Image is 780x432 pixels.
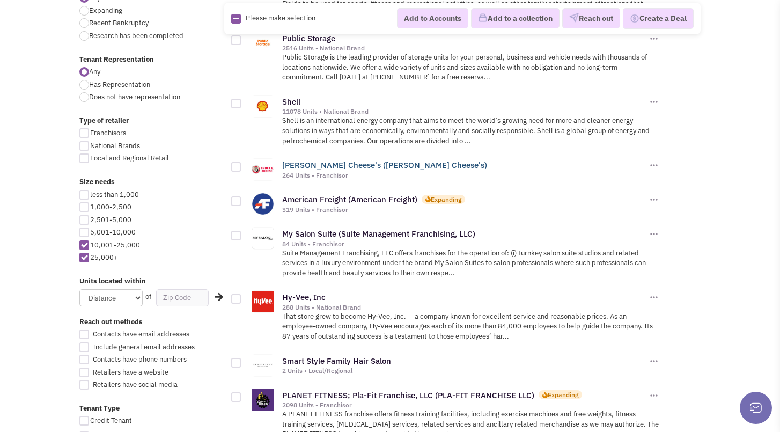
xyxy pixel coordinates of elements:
[89,80,150,89] span: Has Representation
[282,107,647,116] div: 11078 Units • National Brand
[90,228,136,237] span: 5,001-10,000
[282,292,326,302] a: Hy-Vee, Inc
[282,116,659,146] p: Shell is an international energy company that aims to meet the world’s growing need for more and ...
[145,292,151,301] span: of
[90,141,140,150] span: National Brands
[282,312,659,342] p: That store grew to become Hy-Vee, Inc. — a company known for excellent service and reasonable pri...
[569,13,579,23] img: VectorPaper_Plane.png
[282,44,647,53] div: 2516 Units • National Brand
[79,55,224,65] label: Tenant Representation
[93,380,178,389] span: Retailers have social media
[246,13,315,23] span: Please make selection
[282,367,647,375] div: 2 Units • Local/Regional
[431,195,461,204] div: Expanding
[79,116,224,126] label: Type of retailer
[623,8,694,30] button: Create a Deal
[90,190,139,199] span: less than 1,000
[156,289,208,306] input: Zip Code
[89,6,122,15] span: Expanding
[548,390,578,399] div: Expanding
[79,177,224,187] label: Size needs
[231,14,241,24] img: Rectangle.png
[90,416,132,425] span: Credit Tenant
[90,153,169,163] span: Local and Regional Retail
[89,67,100,76] span: Any
[79,276,224,287] label: Units located within
[90,240,140,250] span: 10,001-25,000
[90,253,118,262] span: 25,000+
[282,303,647,312] div: 288 Units • National Brand
[282,390,534,400] a: PLANET FITNESS; Pla-Fit Franchise, LLC (PLA-FIT FRANCHISE LLC)
[282,97,300,107] a: Shell
[90,202,131,211] span: 1,000-2,500
[282,229,475,239] a: My Salon Suite (Suite Management Franchising, LLC)
[397,8,468,28] button: Add to Accounts
[93,342,195,352] span: Include general email addresses
[90,215,131,224] span: 2,501-5,000
[282,356,391,366] a: Smart Style Family Hair Salon
[89,18,149,27] span: Recent Bankruptcy
[208,290,222,304] div: Search Nearby
[282,401,647,409] div: 2098 Units • Franchisor
[89,92,180,101] span: Does not have representation
[630,13,639,25] img: Deal-Dollar.png
[562,9,620,29] button: Reach out
[282,171,647,180] div: 264 Units • Franchisor
[79,317,224,327] label: Reach out methods
[282,33,335,43] a: Public Storage
[478,13,488,23] img: icon-collection-lavender.png
[282,248,659,279] p: Suite Management Franchising, LLC offers franchises for the operation of: (i) turnkey salon suite...
[93,368,168,377] span: Retailers have a website
[471,9,560,29] button: Add to a collection
[89,31,183,40] span: Research has been completed
[282,206,647,214] div: 319 Units • Franchisor
[282,160,487,170] a: [PERSON_NAME] Cheese's ([PERSON_NAME] Cheese's)
[93,330,189,339] span: Contacts have email addresses
[282,194,417,204] a: American Freight (American Freight)
[90,128,126,137] span: Franchisors
[282,53,659,83] p: Public Storage is the leading provider of storage units for your personal, business and vehicle n...
[282,240,647,248] div: 84 Units • Franchisor
[93,355,187,364] span: Contacts have phone numbers
[79,404,224,414] label: Tenant Type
